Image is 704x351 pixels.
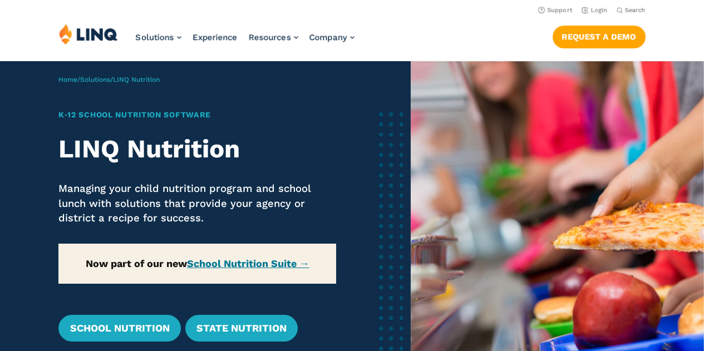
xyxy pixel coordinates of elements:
[58,109,336,121] h1: K‑12 School Nutrition Software
[58,315,180,342] a: School Nutrition
[59,23,118,45] img: LINQ | K‑12 Software
[617,6,646,14] button: Open Search Bar
[582,7,608,14] a: Login
[86,258,309,269] strong: Now part of our new
[309,32,355,42] a: Company
[553,23,646,48] nav: Button Navigation
[625,7,646,14] span: Search
[58,134,240,164] strong: LINQ Nutrition
[58,76,77,83] a: Home
[136,32,181,42] a: Solutions
[136,23,355,60] nav: Primary Navigation
[249,32,291,42] span: Resources
[136,32,174,42] span: Solutions
[249,32,298,42] a: Resources
[193,32,238,42] a: Experience
[538,7,573,14] a: Support
[185,315,298,342] a: State Nutrition
[58,76,160,83] span: / /
[80,76,110,83] a: Solutions
[187,258,309,269] a: School Nutrition Suite →
[553,26,646,48] a: Request a Demo
[309,32,347,42] span: Company
[58,181,336,225] p: Managing your child nutrition program and school lunch with solutions that provide your agency or...
[113,76,160,83] span: LINQ Nutrition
